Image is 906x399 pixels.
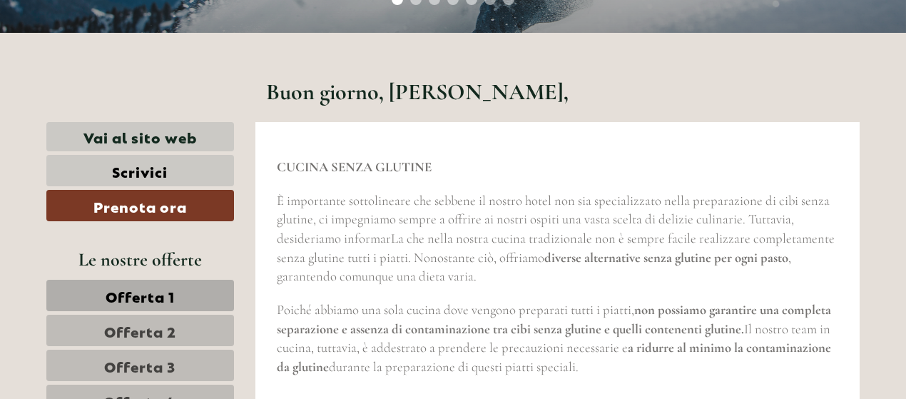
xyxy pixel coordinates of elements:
[277,193,835,285] span: È importante sottolineare che sebbene il nostro hotel non sia specializzato nella preparazione di...
[106,286,175,305] span: Offerta 1
[46,155,234,186] a: Scrivici
[277,159,432,175] span: CUCINA SENZA GLUTINE
[46,190,234,221] a: Prenota ora
[277,302,831,375] span: Poiché abbiamo una sola cucina dove vengono preparati tutti i piatti, Il nostro team in cucina, t...
[277,302,831,337] strong: non possiamo garantire una completa separazione e assenza di contaminazione tra cibi senza glutin...
[46,122,234,151] a: Vai al sito web
[104,320,176,340] span: Offerta 2
[104,355,175,375] span: Offerta 3
[266,79,569,104] h1: Buon giorno, [PERSON_NAME],
[46,246,234,273] div: Le nostre offerte
[544,250,788,266] strong: diverse alternative senza glutine per ogni pasto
